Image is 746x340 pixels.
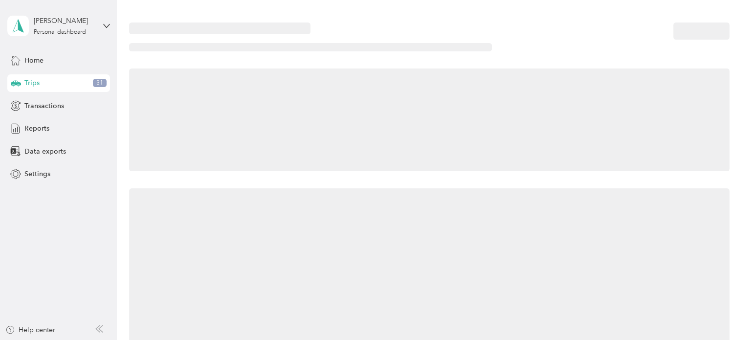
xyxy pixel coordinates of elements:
[24,123,49,134] span: Reports
[24,101,64,111] span: Transactions
[24,146,66,157] span: Data exports
[24,78,40,88] span: Trips
[34,29,86,35] div: Personal dashboard
[691,285,746,340] iframe: Everlance-gr Chat Button Frame
[24,169,50,179] span: Settings
[5,325,55,335] button: Help center
[24,55,44,66] span: Home
[34,16,95,26] div: [PERSON_NAME]
[93,79,107,88] span: 31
